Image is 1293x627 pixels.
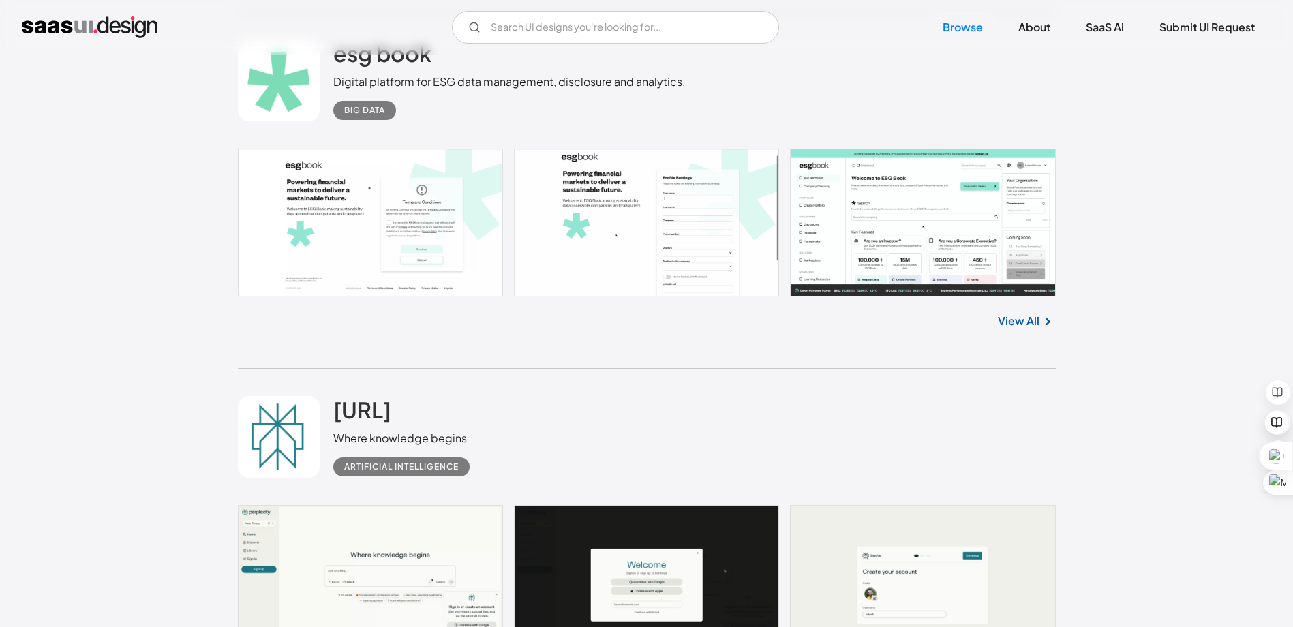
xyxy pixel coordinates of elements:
a: home [22,16,157,38]
a: Submit UI Request [1143,12,1271,42]
a: [URL] [333,396,391,430]
div: Digital platform for ESG data management, disclosure and analytics. [333,74,686,90]
form: Email Form [452,11,779,44]
div: Artificial Intelligence [344,459,459,475]
div: Where knowledge begins [333,430,481,446]
a: View All [998,313,1039,329]
a: About [1002,12,1067,42]
input: Search UI designs you're looking for... [452,11,779,44]
a: esg book [333,40,431,74]
h2: [URL] [333,396,391,423]
a: SaaS Ai [1069,12,1140,42]
a: Browse [926,12,999,42]
div: Big Data [344,102,385,119]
